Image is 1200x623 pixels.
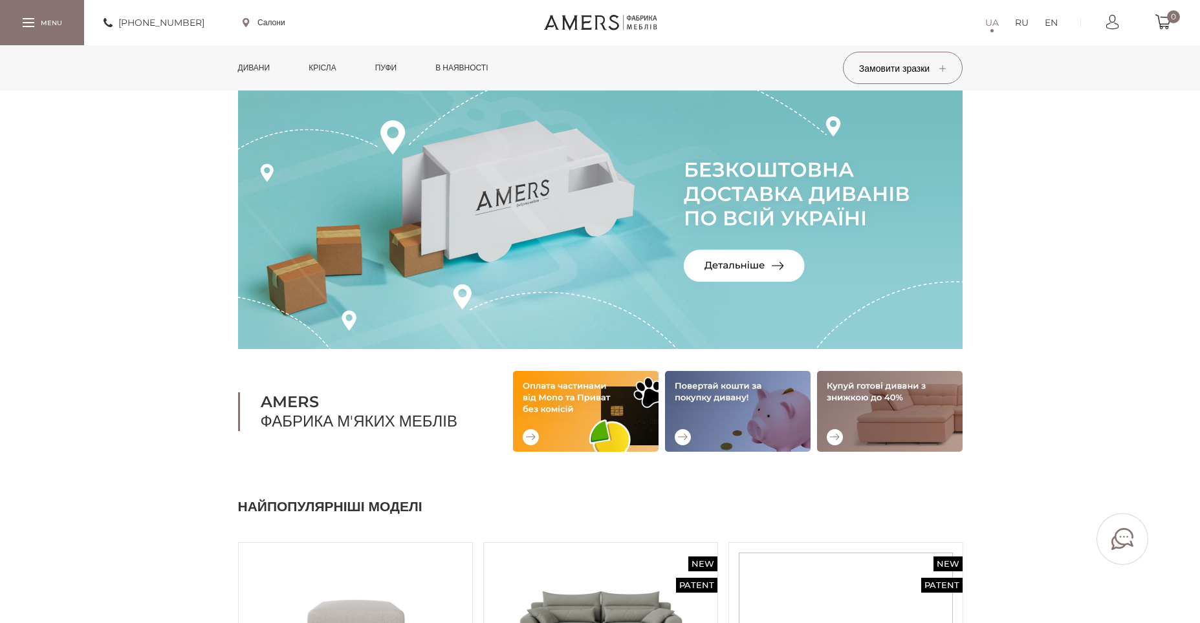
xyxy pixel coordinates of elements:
a: Крісла [299,45,345,90]
a: в наявності [426,45,497,90]
button: Замовити зразки [843,52,963,84]
a: Дивани [228,45,280,90]
a: Пуфи [365,45,407,90]
img: Купуй готові дивани зі знижкою до 40% [817,371,963,452]
a: EN [1045,15,1058,30]
a: Салони [243,17,285,28]
a: [PHONE_NUMBER] [104,15,204,30]
img: Повертай кошти за покупку дивану [665,371,811,452]
span: New [933,556,963,571]
h2: Найпопулярніші моделі [238,497,963,516]
span: Замовити зразки [859,63,946,74]
img: Оплата частинами від Mono та Приват без комісій [513,371,659,452]
span: New [688,556,717,571]
a: RU [1015,15,1029,30]
a: UA [985,15,999,30]
h1: Фабрика м'яких меблів [238,392,481,431]
span: 0 [1167,10,1180,23]
span: Patent [676,578,717,593]
b: AMERS [261,392,481,412]
span: Patent [921,578,963,593]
